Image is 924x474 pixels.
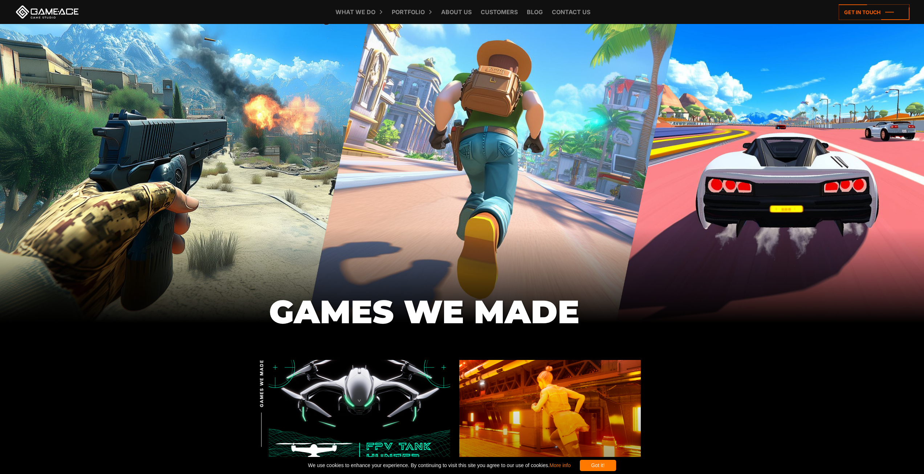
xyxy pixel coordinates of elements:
[269,294,656,329] h1: GAMES WE MADE
[259,360,265,407] span: GAMES WE MADE
[580,460,616,471] div: Got it!
[549,462,570,468] a: More info
[308,460,570,471] span: We use cookies to enhance your experience. By continuing to visit this site you agree to our use ...
[839,4,909,20] a: Get in touch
